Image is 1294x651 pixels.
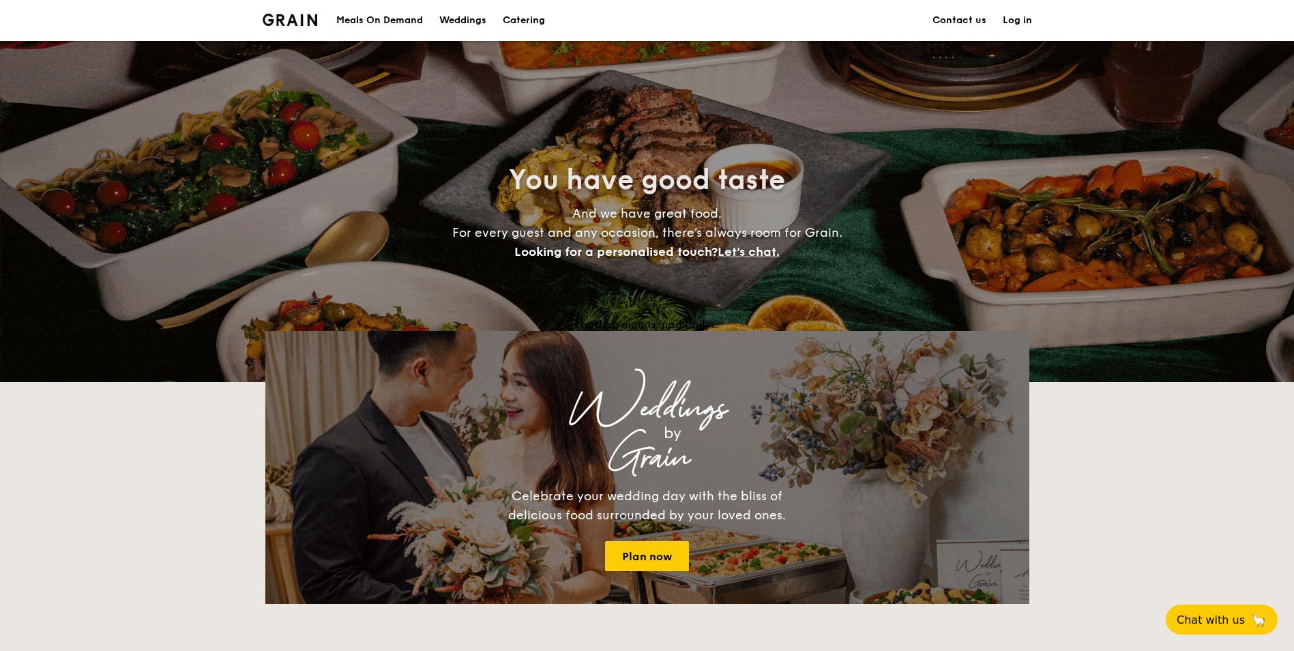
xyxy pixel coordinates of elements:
span: 🦙 [1250,612,1267,628]
a: Logotype [263,14,318,26]
a: Plan now [605,541,689,571]
div: Celebrate your wedding day with the bliss of delicious food surrounded by your loved ones. [494,487,801,525]
span: Let's chat. [718,244,780,259]
button: Chat with us🦙 [1166,605,1278,635]
span: Chat with us [1177,613,1245,626]
span: And we have great food. For every guest and any occasion, there’s always room for Grain. [452,206,842,259]
div: Weddings [385,396,909,421]
span: You have good taste [509,164,785,197]
span: Looking for a personalised touch? [514,244,718,259]
div: Grain [385,446,909,470]
div: Loading menus magically... [265,318,1029,331]
div: by [436,421,909,446]
img: Grain [263,14,318,26]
